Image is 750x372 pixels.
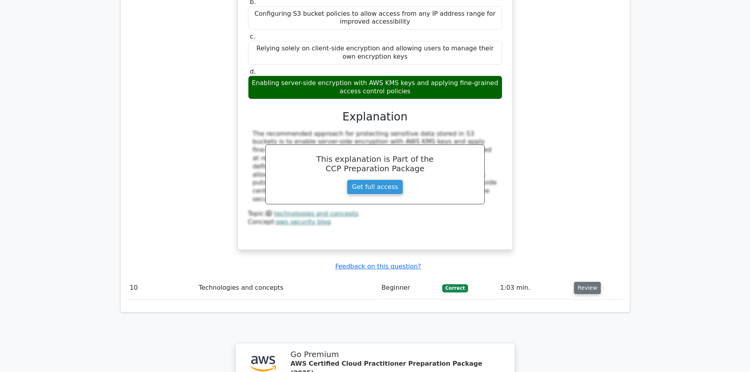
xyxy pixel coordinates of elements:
a: Get full access [347,180,403,194]
div: The recommended approach for protecting sensitive data stored in S3 buckets is to enable server-s... [253,130,498,204]
a: technologies and concepts [274,210,358,217]
button: Review [574,282,601,294]
div: Topic: [248,210,502,218]
div: Configuring S3 bucket policies to allow access from any IP address range for improved accessibility [248,6,502,30]
td: 1:03 min. [497,277,571,299]
td: Beginner [378,277,439,299]
h3: Explanation [253,110,498,124]
div: Relying solely on client-side encryption and allowing users to manage their own encryption keys [248,41,502,65]
div: Enabling server-side encryption with AWS KMS keys and applying fine-grained access control policies [248,76,502,99]
div: Concept: [248,218,502,226]
span: Correct [442,284,468,292]
td: Technologies and concepts [196,277,379,299]
a: aws security blog [276,218,331,226]
td: 10 [127,277,196,299]
a: Feedback on this question? [335,263,421,270]
span: d. [250,68,256,75]
span: c. [250,33,256,40]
